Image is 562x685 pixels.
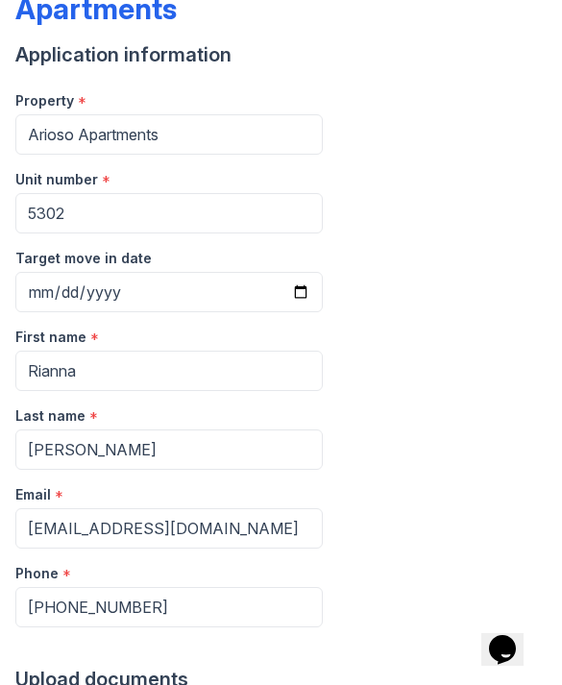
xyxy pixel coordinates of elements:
[15,91,74,110] label: Property
[15,485,51,504] label: Email
[15,564,59,583] label: Phone
[15,41,547,68] div: Application information
[15,406,86,426] label: Last name
[15,170,98,189] label: Unit number
[481,608,543,666] iframe: chat widget
[15,328,86,347] label: First name
[15,249,152,268] label: Target move in date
